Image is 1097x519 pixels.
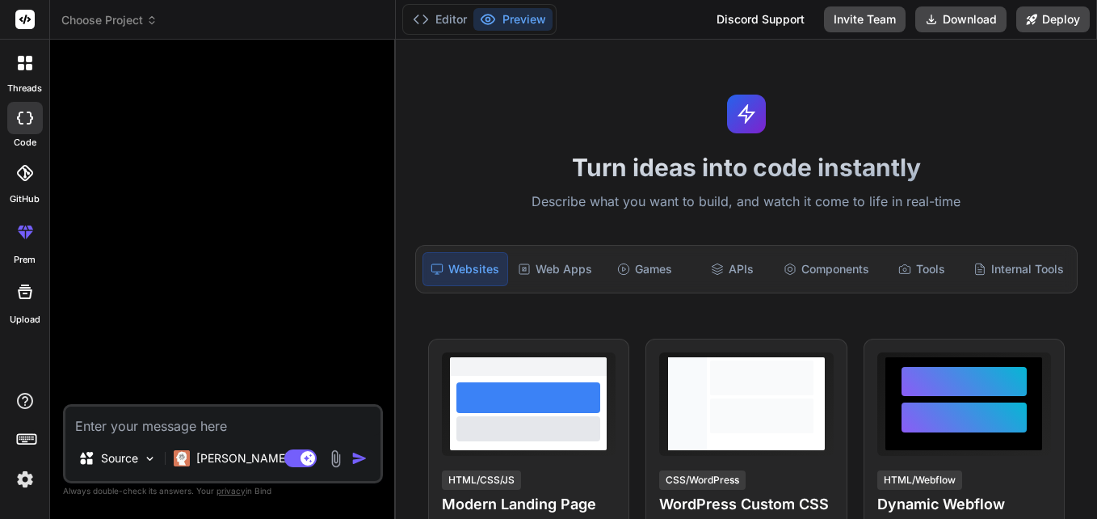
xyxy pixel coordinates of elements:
span: privacy [216,486,246,496]
img: Pick Models [143,452,157,466]
p: [PERSON_NAME] 4 S.. [196,450,317,466]
div: HTML/CSS/JS [442,470,521,490]
label: prem [14,253,36,267]
div: Games [602,252,687,286]
label: Upload [10,313,40,327]
div: APIs [690,252,775,286]
button: Deploy [1016,6,1090,32]
img: Claude 4 Sonnet [174,450,190,466]
span: Choose Project [61,12,158,28]
h4: WordPress Custom CSS [659,493,833,516]
p: Always double-check its answers. Your in Bind [63,483,383,499]
button: Download [915,6,1007,32]
div: Discord Support [707,6,814,32]
img: settings [11,466,39,493]
label: GitHub [10,192,40,206]
div: Components [777,252,876,286]
div: CSS/WordPress [659,470,746,490]
p: Source [101,450,138,466]
p: Describe what you want to build, and watch it come to life in real-time [406,192,1087,213]
label: code [14,136,36,150]
div: Tools [879,252,964,286]
div: Websites [422,252,509,286]
label: threads [7,82,42,95]
button: Invite Team [824,6,906,32]
button: Preview [473,8,553,31]
img: attachment [326,449,345,468]
div: HTML/Webflow [877,470,962,490]
div: Internal Tools [967,252,1070,286]
img: icon [351,450,368,466]
div: Web Apps [511,252,599,286]
button: Editor [406,8,473,31]
h1: Turn ideas into code instantly [406,153,1087,182]
h4: Modern Landing Page [442,493,616,516]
